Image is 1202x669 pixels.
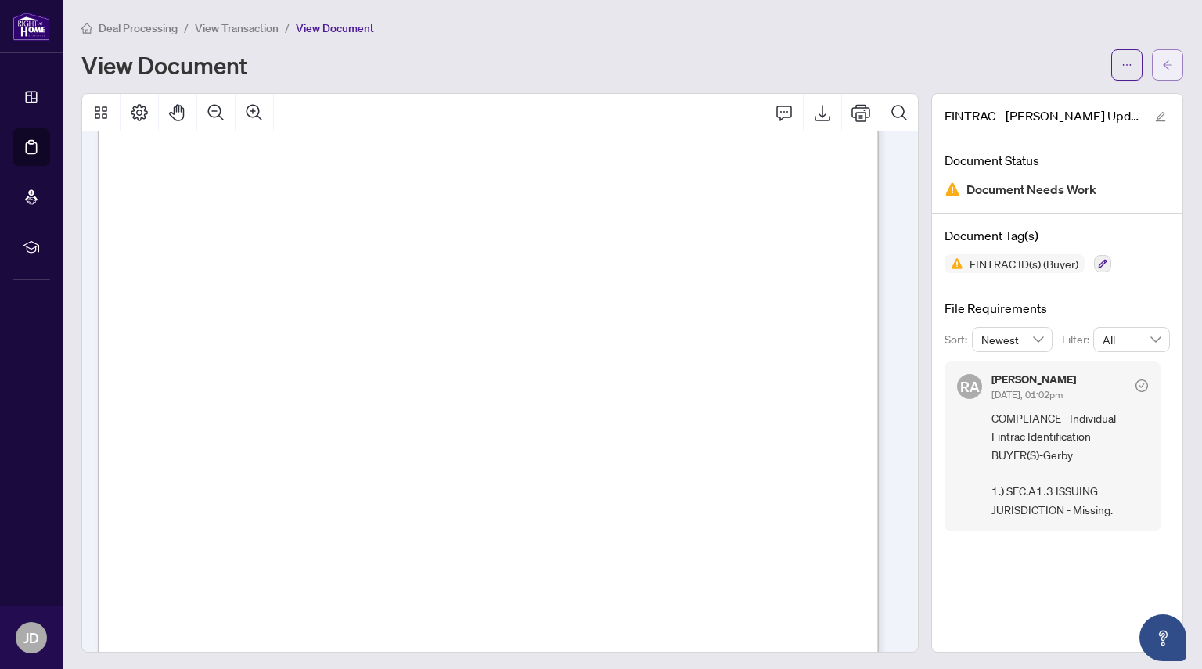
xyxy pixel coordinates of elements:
[99,21,178,35] span: Deal Processing
[1103,328,1161,351] span: All
[966,179,1096,200] span: Document Needs Work
[945,254,963,273] img: Status Icon
[991,409,1148,519] span: COMPLIANCE - Individual Fintrac Identification - BUYER(S)-Gerby 1.) SEC.A1.3 ISSUING JURISDICTION...
[285,19,290,37] li: /
[184,19,189,37] li: /
[1062,331,1093,348] p: Filter:
[991,389,1063,401] span: [DATE], 01:02pm
[945,226,1170,245] h4: Document Tag(s)
[1121,59,1132,70] span: ellipsis
[945,331,972,348] p: Sort:
[23,627,39,649] span: JD
[945,106,1140,125] span: FINTRAC - [PERSON_NAME] Updated.pdf
[945,151,1170,170] h4: Document Status
[945,182,960,197] img: Document Status
[1135,379,1148,392] span: check-circle
[81,23,92,34] span: home
[1162,59,1173,70] span: arrow-left
[945,299,1170,318] h4: File Requirements
[1139,614,1186,661] button: Open asap
[991,374,1076,385] h5: [PERSON_NAME]
[13,12,50,41] img: logo
[1155,111,1166,122] span: edit
[296,21,374,35] span: View Document
[960,376,980,397] span: RA
[981,328,1044,351] span: Newest
[195,21,279,35] span: View Transaction
[81,52,247,77] h1: View Document
[963,258,1085,269] span: FINTRAC ID(s) (Buyer)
